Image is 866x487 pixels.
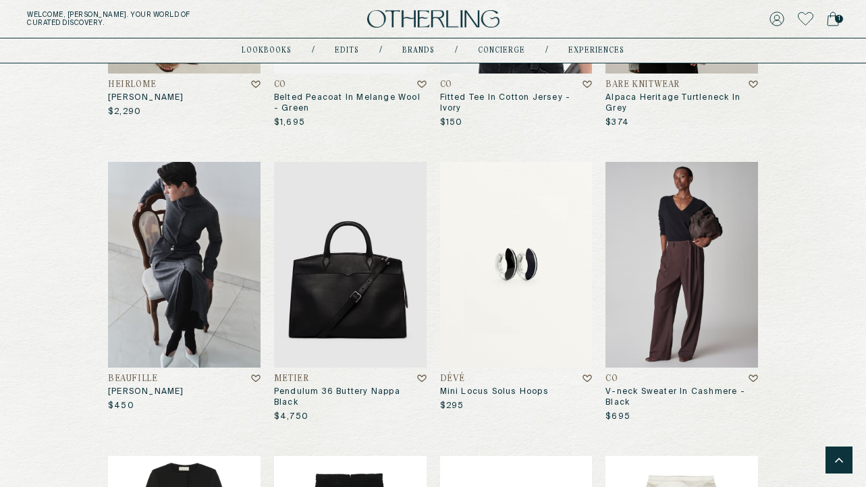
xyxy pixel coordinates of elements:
[108,386,261,397] h3: [PERSON_NAME]
[605,411,630,422] p: $695
[440,92,593,114] h3: Fitted Tee In Cotton Jersey - Ivory
[274,411,308,422] p: $4,750
[440,80,452,90] h4: CO
[402,47,435,54] a: Brands
[367,10,499,28] img: logo
[108,374,157,384] h4: Beaufille
[27,11,271,27] h5: Welcome, [PERSON_NAME] . Your world of curated discovery.
[274,117,305,128] p: $1,695
[440,117,463,128] p: $150
[274,374,309,384] h4: Metier
[274,162,427,368] img: Pendulum 36 Buttery Nappa Black
[335,47,359,54] a: Edits
[440,386,593,397] h3: Mini Locus Solus Hoops
[545,45,548,56] div: /
[274,386,427,408] h3: Pendulum 36 Buttery Nappa Black
[312,45,315,56] div: /
[605,374,618,384] h4: CO
[108,80,157,90] h4: Heirlome
[605,162,758,368] img: V-Neck Sweater in Cashmere - Black
[478,47,525,54] a: concierge
[274,80,286,90] h4: CO
[108,162,261,411] a: Celine SweaterBeaufille[PERSON_NAME]$450
[440,401,464,411] p: $295
[605,80,680,90] h4: Bare Knitwear
[242,47,292,54] a: lookbooks
[274,162,427,422] a: Pendulum 36 Buttery Nappa BlackMetierPendulum 36 Buttery Nappa Black$4,750
[568,47,624,54] a: experiences
[379,45,382,56] div: /
[440,162,593,368] img: Mini Locus Solus Hoops
[108,107,141,117] p: $2,290
[605,92,758,114] h3: Alpaca Heritage Turtleneck In Grey
[108,401,134,411] p: $450
[440,374,465,384] h4: Dévé
[440,162,593,411] a: Mini Locus Solus HoopsDévéMini Locus Solus Hoops$295
[835,15,843,23] span: 1
[605,117,629,128] p: $374
[108,92,261,103] h3: [PERSON_NAME]
[605,162,758,422] a: V-Neck Sweater in Cashmere - BlackCOV-neck Sweater In Cashmere - Black$695
[827,9,839,28] a: 1
[274,92,427,114] h3: Belted Peacoat In Melange Wool - Green
[605,386,758,408] h3: V-neck Sweater In Cashmere - Black
[455,45,458,56] div: /
[108,162,261,368] img: Celine Sweater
